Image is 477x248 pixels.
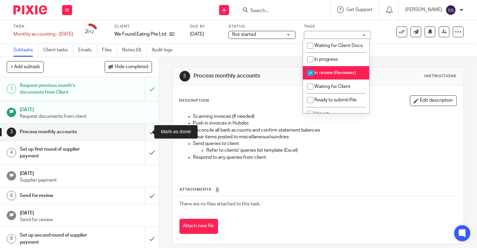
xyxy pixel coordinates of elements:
span: There are no files attached to this task. [180,202,261,206]
button: Hide completed [105,61,152,72]
label: Status [228,24,296,29]
p: Send for review [20,216,152,223]
h1: [DATE] [20,105,152,113]
p: Request documents from client [20,113,152,120]
a: Client tasks [43,44,73,57]
label: Tags [304,24,371,29]
a: Emails [78,44,97,57]
a: Audit logs [152,44,177,57]
div: 3 [179,71,190,82]
h1: Set up first round of supplier payment [20,144,99,161]
label: Client [114,24,181,29]
button: Attach new file [179,219,218,234]
div: 1 [7,84,16,94]
small: /12 [88,30,94,34]
p: Scanning invoices (If needed) [193,113,457,120]
span: Attachments [180,188,212,191]
div: 4 [7,148,16,157]
span: Hide completed [115,64,148,70]
input: Search [250,8,310,14]
h1: Process monthly accounts [20,127,99,137]
a: Files [102,44,117,57]
a: Notes (0) [122,44,147,57]
p: Supplier payment [20,177,152,184]
h1: Set up second round of supplier payment [20,230,99,247]
span: In review (Reviewer) [314,70,356,75]
p: Push in invoices in Hubdoc [193,120,457,127]
span: Ready to submit/file [314,98,357,102]
img: svg%3E [445,5,456,15]
div: 6 [7,191,16,200]
span: [DATE] [190,32,204,37]
img: Pixie [13,5,47,14]
button: + Add subtask [7,61,44,72]
p: We Found Eating Pte Ltd [114,31,166,38]
span: Waiting for Client Docs [314,43,363,48]
h1: Process monthly accounts [194,72,332,80]
p: Clear items posted to miscellaneous/sundries [193,134,457,140]
h1: [DATE] [20,208,152,216]
label: Task [13,24,73,29]
div: Monthly accounting - Jul&#39;25 [13,31,73,38]
p: Refer to clients' queries list template (Excel) [207,147,457,154]
p: Reconcile all bank accounts and confirm statement balances [193,127,457,134]
div: 3 [7,128,16,137]
a: Subtasks [13,44,38,57]
h1: Send for review [20,191,99,201]
span: Not started [232,32,256,37]
div: 8 [7,234,16,244]
p: Description [179,98,209,103]
h1: [DATE] [20,168,152,177]
p: Send queries to client [193,140,457,147]
span: Waiting for Client [314,84,351,89]
div: 2 [85,28,94,36]
span: Get Support [347,7,372,12]
p: Respond to any queries from client [193,154,457,161]
div: Monthly accounting - [DATE] [13,31,73,38]
p: [PERSON_NAME] [405,6,442,13]
span: In progress [314,57,338,62]
label: Due by [190,24,220,29]
button: Edit description [410,95,457,106]
h1: Request previous month's documents from Client [20,81,99,98]
span: Urgent [314,111,329,116]
div: Instructions [425,73,457,79]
